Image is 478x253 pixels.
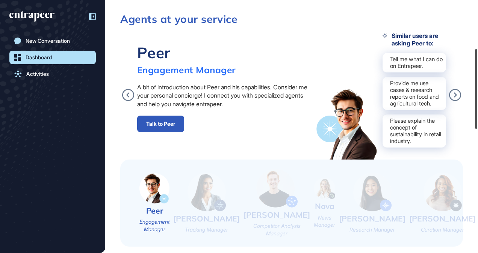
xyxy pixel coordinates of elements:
[256,169,298,208] img: nash-small.png
[383,32,446,47] div: Similar users are asking Peer to:
[314,214,335,229] div: News Manager
[120,14,463,24] h3: Agents at your service
[188,173,226,211] img: tracy-small.png
[409,213,476,224] div: [PERSON_NAME]
[421,226,464,233] div: Curation Manager
[139,173,169,203] img: peer-small.png
[9,51,96,64] a: Dashboard
[349,226,395,233] div: Research Manager
[9,67,96,81] a: Activities
[9,34,96,48] a: New Conversation
[244,209,310,220] div: [PERSON_NAME]
[383,114,446,148] div: Please explain the concept of sustainability in retail industry.
[185,226,228,233] div: Tracking Manager
[137,43,236,62] div: Peer
[353,173,392,211] img: reese-small.png
[244,222,310,237] div: Competitor Analysis Manager
[314,178,335,199] img: nova-small.png
[146,205,163,216] div: Peer
[383,77,446,110] div: Provide me use cases & research reports on food and agricultural tech.
[315,201,334,212] div: Nova
[316,88,379,160] img: peer-big.png
[137,64,236,75] div: Engagement Manager
[139,218,169,233] div: Engagement Manager
[339,213,405,224] div: [PERSON_NAME]
[26,54,52,60] div: Dashboard
[26,71,49,77] div: Activities
[383,53,446,72] div: Tell me what I can do on Entrapeer.
[26,38,70,44] div: New Conversation
[9,11,54,22] div: entrapeer-logo
[137,116,184,132] a: Talk to Peer
[173,213,240,224] div: [PERSON_NAME]
[424,173,462,211] img: curie-small.png
[137,83,313,108] div: A bit of introduction about Peer and his capabilities. Consider me your personal concierge! I con...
